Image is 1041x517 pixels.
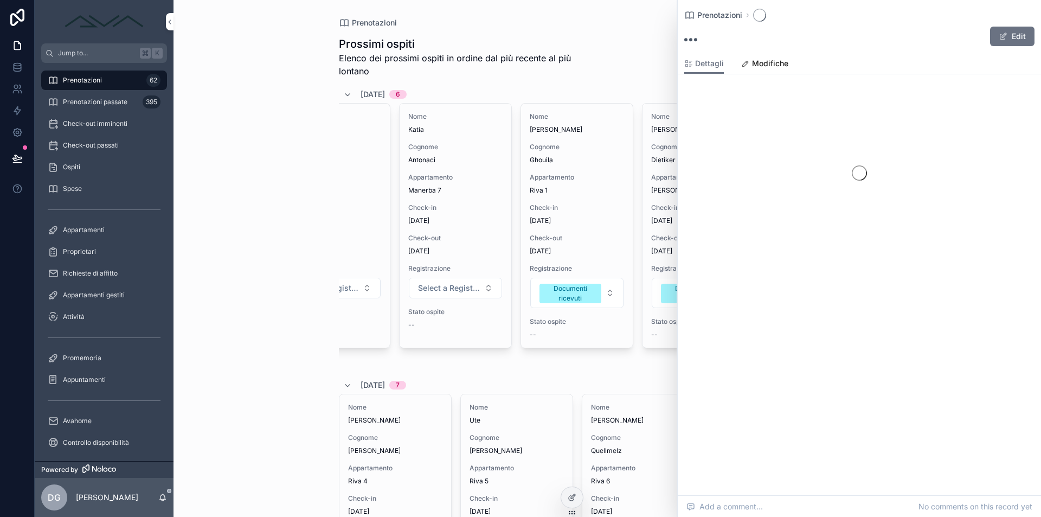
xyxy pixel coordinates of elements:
[48,491,61,504] span: DG
[408,321,415,329] span: --
[470,433,564,442] span: Cognome
[408,173,503,182] span: Appartamento
[684,54,724,74] a: Dettagli
[63,247,96,256] span: Proprietari
[651,112,746,121] span: Nome
[408,125,503,134] span: Katia
[530,173,624,182] span: Appartamento
[63,375,106,384] span: Appuntamenti
[651,203,746,212] span: Check-in
[41,411,167,431] a: Avahome
[408,143,503,151] span: Cognome
[63,163,80,171] span: Ospiti
[61,13,147,30] img: App logo
[41,92,167,112] a: Prenotazioni passate395
[41,242,167,261] a: Proprietari
[591,477,685,486] span: Riva 6
[143,95,160,108] div: 395
[652,278,745,308] button: Select Button
[591,494,685,503] span: Check-in
[651,264,746,273] span: Registrazione
[651,156,746,164] span: Dietiker
[348,494,442,503] span: Check-in
[339,17,397,28] a: Prenotazioni
[651,247,746,256] span: [DATE]
[63,417,92,425] span: Avahome
[408,216,503,225] span: [DATE]
[63,76,102,85] span: Prenotazioni
[990,27,1034,46] button: Edit
[35,63,173,461] div: scrollable content
[408,156,503,164] span: Antonaci
[642,103,755,348] a: Nome[PERSON_NAME]CognomeDietikerAppartamento[PERSON_NAME]Check-in[DATE]Check-out[DATE]Registrazio...
[348,464,442,473] span: Appartamento
[41,220,167,240] a: Appartamenti
[408,112,503,121] span: Nome
[530,186,624,195] span: Riva 1
[41,285,167,305] a: Appartamenti gestiti
[651,317,746,326] span: Stato ospite
[41,136,167,155] a: Check-out passati
[530,317,624,326] span: Stato ospite
[470,477,564,486] span: Riva 5
[396,381,400,390] div: 7
[530,156,624,164] span: Ghouila
[741,54,788,75] a: Modifiche
[695,58,724,69] span: Dettagli
[591,403,685,412] span: Nome
[530,278,624,308] button: Select Button
[41,71,167,90] a: Prenotazioni62
[470,416,564,425] span: Ute
[546,284,595,303] div: Documenti ricevuti
[352,17,397,28] span: Prenotazioni
[408,186,503,195] span: Manerba 7
[651,143,746,151] span: Cognome
[470,494,564,503] span: Check-in
[63,354,101,362] span: Promemoria
[41,43,167,63] button: Jump to...K
[530,216,624,225] span: [DATE]
[348,403,442,412] span: Nome
[41,157,167,177] a: Ospiti
[530,330,536,339] span: --
[35,461,173,478] a: Powered by
[530,143,624,151] span: Cognome
[697,10,742,21] span: Prenotazioni
[76,492,138,503] p: [PERSON_NAME]
[918,501,1032,512] span: No comments on this record yet
[63,98,127,106] span: Prenotazioni passate
[651,173,746,182] span: Appartamento
[399,103,512,348] a: NomeKatiaCognomeAntonaciAppartamentoManerba 7Check-in[DATE]Check-out[DATE]RegistrazioneSelect But...
[339,52,602,78] span: Elenco dei prossimi ospiti in ordine dal più recente al più lontano
[408,308,503,316] span: Stato ospite
[41,433,167,452] a: Controllo disponibilità
[530,112,624,121] span: Nome
[470,446,564,455] span: [PERSON_NAME]
[591,464,685,473] span: Appartamento
[651,186,746,195] span: [PERSON_NAME]
[408,234,503,242] span: Check-out
[530,203,624,212] span: Check-in
[348,446,442,455] span: [PERSON_NAME]
[348,507,442,516] span: [DATE]
[63,119,127,128] span: Check-out imminenti
[63,291,125,299] span: Appartamenti gestiti
[408,247,503,256] span: [DATE]
[651,125,746,134] span: [PERSON_NAME]
[146,74,160,87] div: 62
[470,464,564,473] span: Appartamento
[348,477,442,486] span: Riva 4
[530,264,624,273] span: Registrazione
[591,433,685,442] span: Cognome
[686,501,763,512] span: Add a comment...
[63,312,85,321] span: Attività
[41,264,167,283] a: Richieste di affitto
[418,283,480,293] span: Select a Registrazione
[41,179,167,199] a: Spese
[539,283,601,303] button: Unselect DOCUMENTI_RICEVUTI
[530,247,624,256] span: [DATE]
[651,234,746,242] span: Check-out
[361,89,385,100] span: [DATE]
[408,203,503,212] span: Check-in
[408,264,503,273] span: Registrazione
